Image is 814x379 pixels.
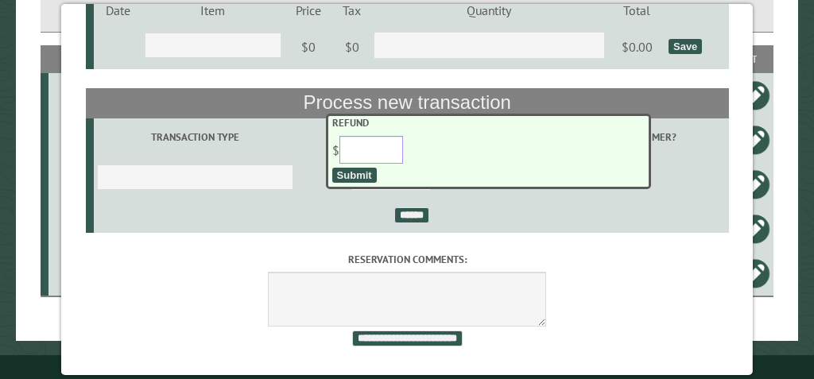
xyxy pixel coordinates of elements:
div: $ [332,115,645,167]
td: $0.00 [607,25,665,69]
div: [MEDICAL_DATA] [55,221,186,237]
div: Submit [332,168,377,183]
label: Transaction Amount [298,130,476,145]
label: Refund [332,115,645,130]
div: 5 [55,87,186,103]
td: $0 [284,25,333,69]
div: 10 [55,265,186,281]
label: Transaction Type [96,130,293,145]
div: 4 [55,132,186,148]
th: Site [48,45,189,73]
label: Reservation comments: [86,252,729,267]
div: 2 [55,176,186,192]
td: $ [296,157,479,201]
label: Email changes to customer? [482,130,727,145]
td: $0 [333,25,370,69]
div: Save [669,39,702,54]
th: Process new transaction [86,88,729,118]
